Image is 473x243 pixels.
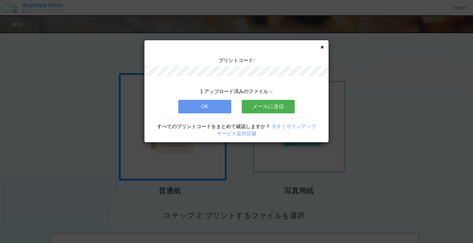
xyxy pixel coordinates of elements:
span: 1 アップロード済みのファイル [200,89,268,94]
a: サービス提供店舗 [217,131,256,136]
button: OK [178,100,231,113]
a: 今すぐサインアップ [272,124,316,129]
button: メールに送信 [242,100,295,113]
span: プリントコード: [219,58,254,63]
span: すべてのプリントコードをまとめて確認しますか？ [157,124,270,129]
